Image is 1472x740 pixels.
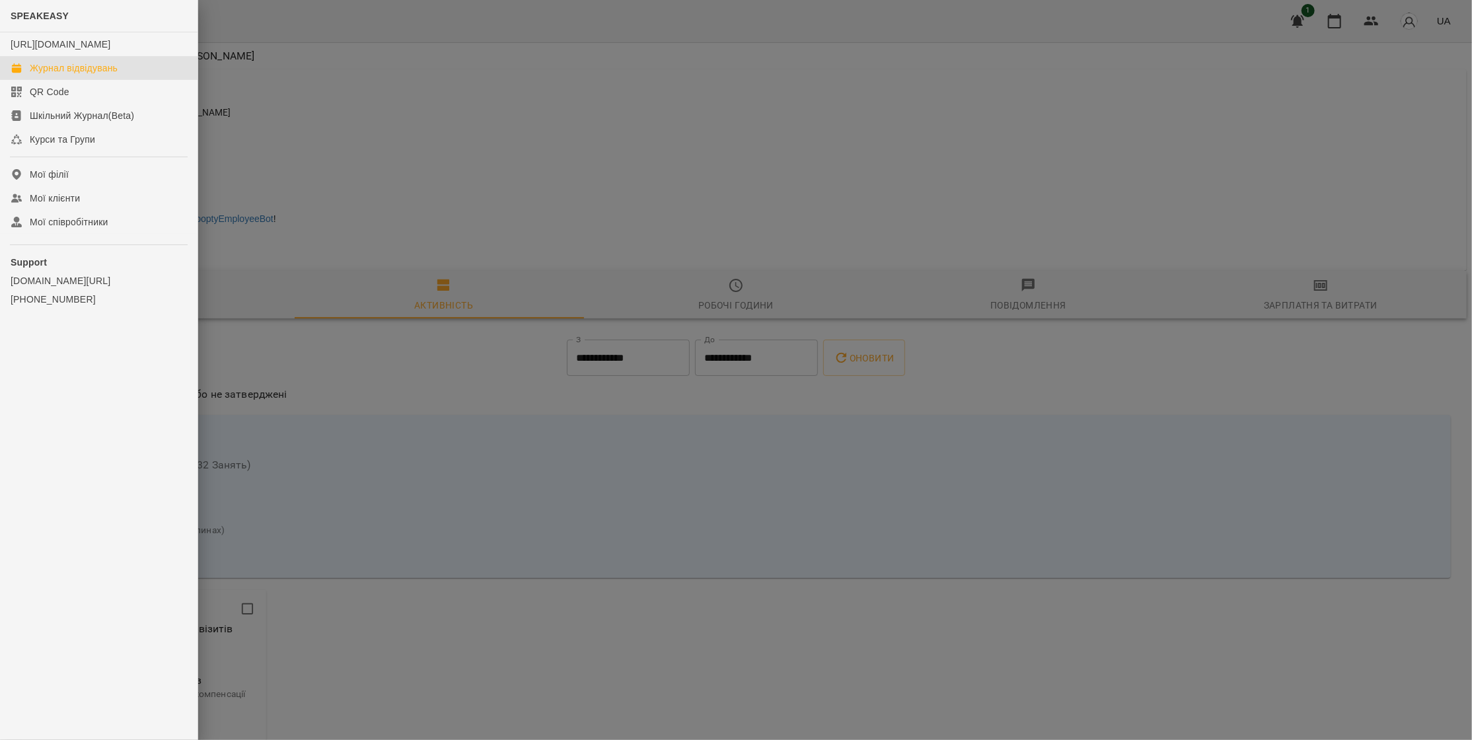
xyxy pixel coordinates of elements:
span: SPEAKEASY [11,11,69,21]
div: QR Code [30,85,69,98]
div: Журнал відвідувань [30,61,118,75]
div: Шкільний Журнал(Beta) [30,109,134,122]
div: Мої співробітники [30,215,108,229]
a: [URL][DOMAIN_NAME] [11,39,110,50]
p: Support [11,256,187,269]
div: Курси та Групи [30,133,95,146]
a: [DOMAIN_NAME][URL] [11,274,187,287]
div: Мої клієнти [30,192,80,205]
a: [PHONE_NUMBER] [11,293,187,306]
div: Мої філії [30,168,69,181]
